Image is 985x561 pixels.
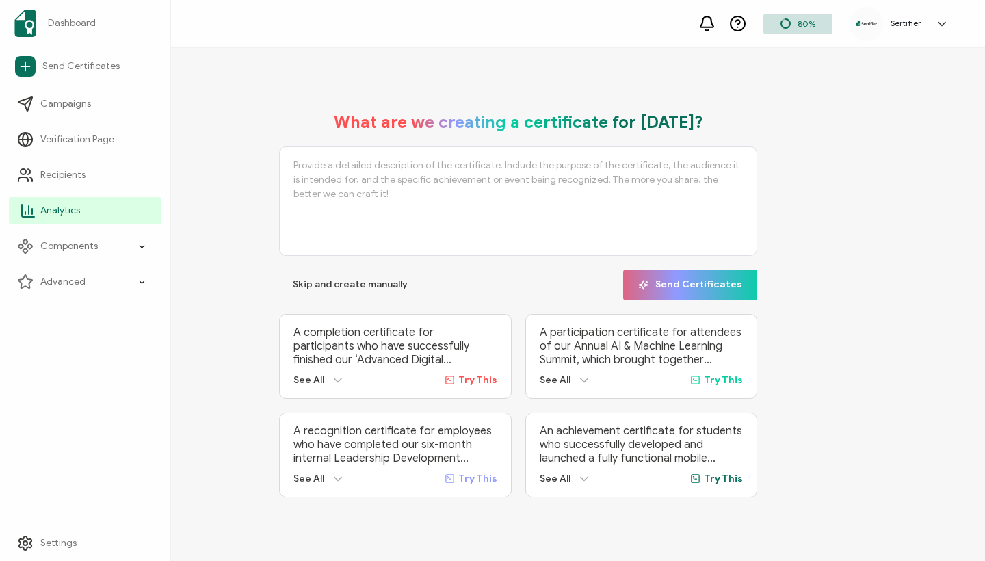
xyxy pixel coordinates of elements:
[9,90,161,118] a: Campaigns
[540,374,570,386] span: See All
[798,18,815,29] span: 80%
[856,21,877,26] img: a2b2563c-8b05-4910-90fa-0113ce204583.svg
[458,473,497,484] span: Try This
[48,16,96,30] span: Dashboard
[40,275,86,289] span: Advanced
[540,473,570,484] span: See All
[40,168,86,182] span: Recipients
[917,495,985,561] iframe: Chat Widget
[334,112,703,133] h1: What are we creating a certificate for [DATE]?
[704,473,743,484] span: Try This
[623,270,757,300] button: Send Certificates
[14,10,36,37] img: sertifier-logomark-colored.svg
[9,530,161,557] a: Settings
[293,280,408,289] span: Skip and create manually
[891,18,921,28] h5: Sertifier
[40,133,114,146] span: Verification Page
[293,424,497,465] p: A recognition certificate for employees who have completed our six-month internal Leadership Deve...
[9,161,161,189] a: Recipients
[704,374,743,386] span: Try This
[42,60,120,73] span: Send Certificates
[40,239,98,253] span: Components
[279,270,421,300] button: Skip and create manually
[40,536,77,550] span: Settings
[9,51,161,82] a: Send Certificates
[458,374,497,386] span: Try This
[40,97,91,111] span: Campaigns
[9,126,161,153] a: Verification Page
[40,204,80,218] span: Analytics
[9,197,161,224] a: Analytics
[638,280,742,290] span: Send Certificates
[293,326,497,367] p: A completion certificate for participants who have successfully finished our ‘Advanced Digital Ma...
[540,424,744,465] p: An achievement certificate for students who successfully developed and launched a fully functiona...
[540,326,744,367] p: A participation certificate for attendees of our Annual AI & Machine Learning Summit, which broug...
[293,473,324,484] span: See All
[9,4,161,42] a: Dashboard
[293,374,324,386] span: See All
